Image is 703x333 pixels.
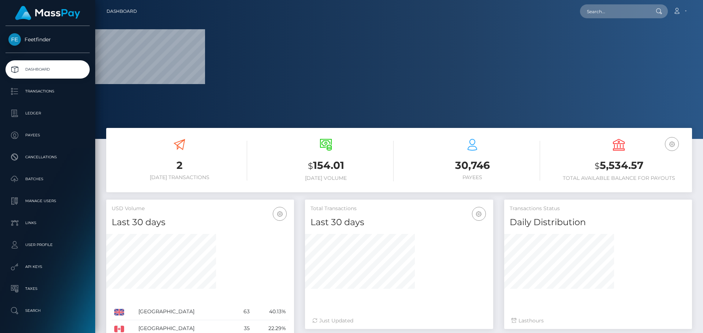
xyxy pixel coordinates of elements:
p: Manage Users [8,196,87,207]
div: Last hours [512,317,685,325]
h6: [DATE] Volume [258,175,394,181]
h4: Daily Distribution [510,216,687,229]
a: Cancellations [5,148,90,166]
a: API Keys [5,258,90,276]
h6: [DATE] Transactions [112,174,247,181]
a: Search [5,302,90,320]
p: Ledger [8,108,87,119]
p: Cancellations [8,152,87,163]
small: $ [595,161,600,171]
p: Dashboard [8,64,87,75]
td: 40.13% [252,303,289,320]
a: User Profile [5,236,90,254]
h4: Last 30 days [310,216,487,229]
h6: Total Available Balance for Payouts [551,175,687,181]
img: MassPay Logo [15,6,80,20]
p: API Keys [8,261,87,272]
a: Taxes [5,280,90,298]
input: Search... [580,4,649,18]
p: Transactions [8,86,87,97]
p: Taxes [8,283,87,294]
a: Ledger [5,104,90,122]
h3: 30,746 [405,158,540,173]
a: Transactions [5,82,90,101]
h3: 2 [112,158,247,173]
a: Batches [5,170,90,188]
p: Batches [8,174,87,185]
a: Manage Users [5,192,90,210]
p: Links [8,217,87,228]
h5: USD Volume [112,205,289,212]
p: Search [8,305,87,316]
h3: 154.01 [258,158,394,173]
p: Payees [8,130,87,141]
td: 63 [234,303,252,320]
h5: Total Transactions [310,205,487,212]
a: Links [5,214,90,232]
img: GB.png [114,309,124,315]
a: Payees [5,126,90,144]
h4: Last 30 days [112,216,289,229]
a: Dashboard [107,4,137,19]
td: [GEOGRAPHIC_DATA] [136,303,234,320]
img: CA.png [114,326,124,332]
img: Feetfinder [8,33,21,46]
a: Dashboard [5,60,90,79]
h3: 5,534.57 [551,158,687,173]
h5: Transactions Status [510,205,687,212]
div: Just Updated [312,317,486,325]
span: Feetfinder [5,36,90,43]
small: $ [308,161,313,171]
h6: Payees [405,174,540,181]
p: User Profile [8,239,87,250]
